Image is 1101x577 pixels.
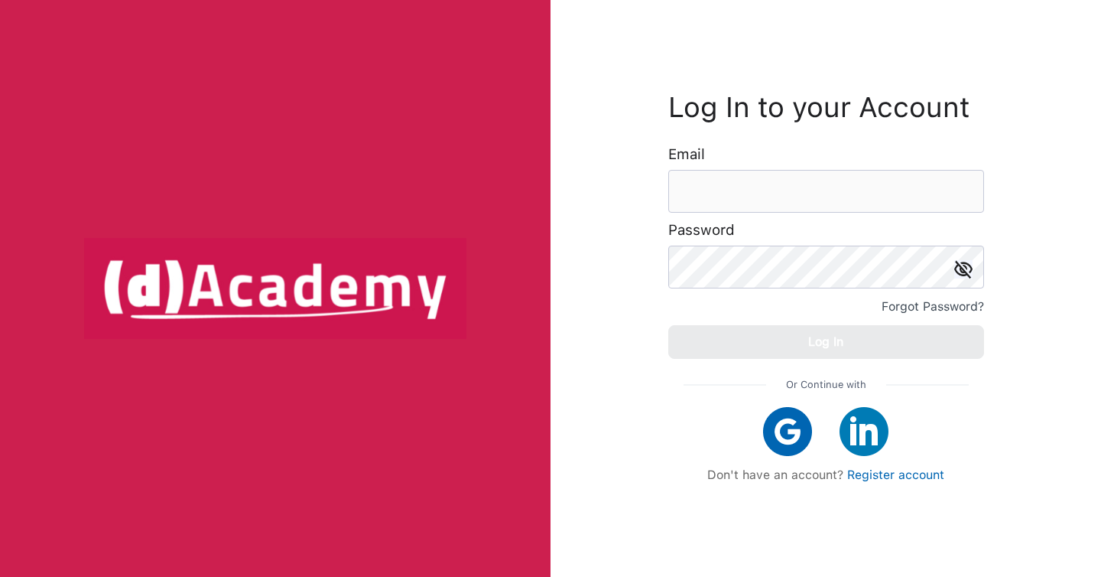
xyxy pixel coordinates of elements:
span: Or Continue with [786,374,866,396]
button: Log In [668,325,984,359]
img: line [886,384,969,386]
h3: Log In to your Account [668,95,984,120]
div: Log In [808,331,843,353]
div: Don't have an account? [684,468,969,482]
img: line [684,384,766,386]
img: google icon [763,407,812,456]
label: Password [668,223,735,238]
img: linkedIn icon [840,407,888,456]
div: Forgot Password? [882,296,984,318]
img: icon [954,260,973,279]
img: logo [84,238,466,339]
label: Email [668,147,705,162]
a: Register account [847,468,944,482]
